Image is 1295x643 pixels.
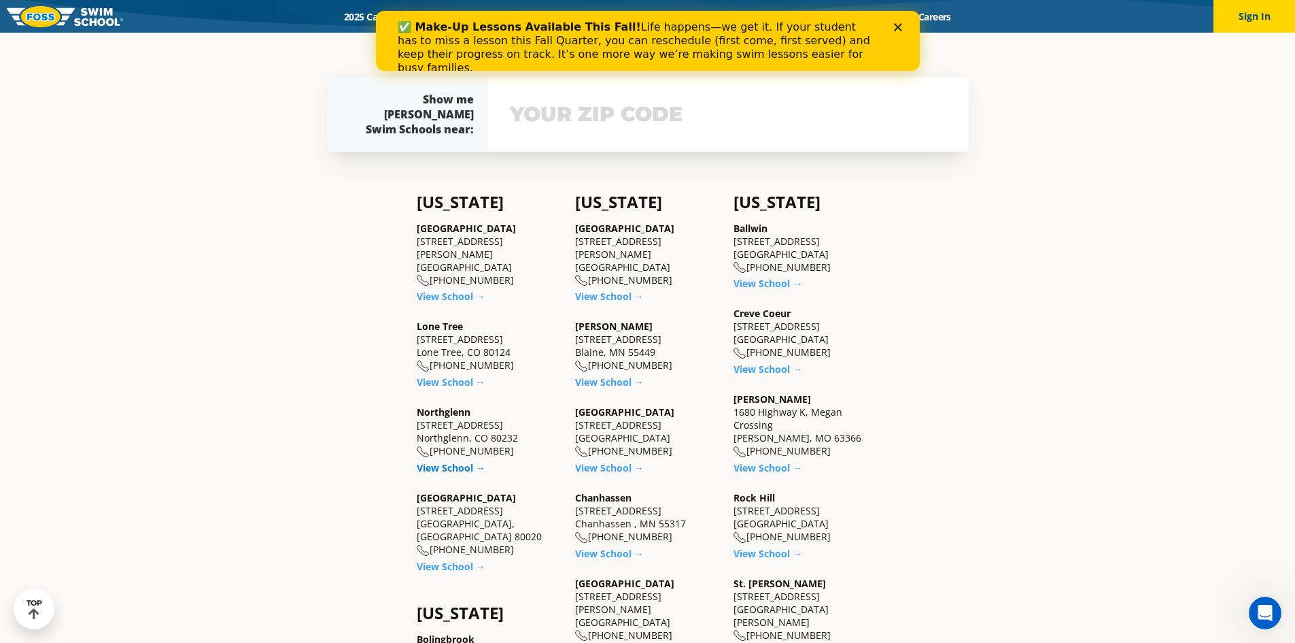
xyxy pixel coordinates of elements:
[733,307,791,320] a: Creve Coeur
[575,461,644,474] a: View School →
[575,320,720,372] div: [STREET_ADDRESS] Blaine, MN 55449 [PHONE_NUMBER]
[733,222,878,274] div: [STREET_ADDRESS] [GEOGRAPHIC_DATA] [PHONE_NUMBER]
[575,406,674,418] a: [GEOGRAPHIC_DATA]
[417,275,430,286] img: location-phone-o-icon.svg
[575,193,720,212] h4: [US_STATE]
[575,446,588,458] img: location-phone-o-icon.svg
[417,320,562,372] div: [STREET_ADDRESS] Lone Tree, CO 80124 [PHONE_NUMBER]
[733,393,878,458] div: 1680 Highway K, Megan Crossing [PERSON_NAME], MO 63366 [PHONE_NUMBER]
[733,577,878,642] div: [STREET_ADDRESS] [GEOGRAPHIC_DATA][PERSON_NAME] [PHONE_NUMBER]
[417,491,516,504] a: [GEOGRAPHIC_DATA]
[733,277,802,290] a: View School →
[733,577,826,590] a: St. [PERSON_NAME]
[417,193,562,212] h4: [US_STATE]
[575,491,632,504] a: Chanhassen
[575,406,720,458] div: [STREET_ADDRESS] [GEOGRAPHIC_DATA] [PHONE_NUMBER]
[417,222,516,235] a: [GEOGRAPHIC_DATA]
[906,10,963,23] a: Careers
[733,307,878,359] div: [STREET_ADDRESS] [GEOGRAPHIC_DATA] [PHONE_NUMBER]
[733,491,775,504] a: Rock Hill
[417,406,562,458] div: [STREET_ADDRESS] Northglenn, CO 80232 [PHONE_NUMBER]
[575,222,720,287] div: [STREET_ADDRESS][PERSON_NAME] [GEOGRAPHIC_DATA] [PHONE_NUMBER]
[354,92,474,137] div: Show me [PERSON_NAME] Swim Schools near:
[733,193,878,212] h4: [US_STATE]
[575,290,644,303] a: View School →
[22,10,500,64] div: Life happens—we get it. If your student has to miss a lesson this Fall Quarter, you can reschedul...
[575,491,720,544] div: [STREET_ADDRESS] Chanhassen , MN 55317 [PHONE_NUMBER]
[506,95,950,134] input: YOUR ZIP CODE
[417,290,485,303] a: View School →
[575,376,644,389] a: View School →
[733,222,767,235] a: Ballwin
[417,446,430,458] img: location-phone-o-icon.svg
[417,222,562,287] div: [STREET_ADDRESS][PERSON_NAME] [GEOGRAPHIC_DATA] [PHONE_NUMBER]
[417,560,485,573] a: View School →
[417,491,562,557] div: [STREET_ADDRESS] [GEOGRAPHIC_DATA], [GEOGRAPHIC_DATA] 80020 [PHONE_NUMBER]
[417,604,562,623] h4: [US_STATE]
[733,630,746,642] img: location-phone-o-icon.svg
[575,532,588,544] img: location-phone-o-icon.svg
[332,10,417,23] a: 2025 Calendar
[575,630,588,642] img: location-phone-o-icon.svg
[417,461,485,474] a: View School →
[417,320,463,333] a: Lone Tree
[733,461,802,474] a: View School →
[518,12,532,20] div: Close
[733,393,811,406] a: [PERSON_NAME]
[733,491,878,544] div: [STREET_ADDRESS] [GEOGRAPHIC_DATA] [PHONE_NUMBER]
[593,10,720,23] a: About [PERSON_NAME]
[376,11,920,71] iframe: Intercom live chat banner
[417,10,474,23] a: Schools
[575,577,674,590] a: [GEOGRAPHIC_DATA]
[7,6,123,27] img: FOSS Swim School Logo
[1249,597,1281,629] iframe: Intercom live chat
[733,348,746,359] img: location-phone-o-icon.svg
[417,545,430,557] img: location-phone-o-icon.svg
[575,577,720,642] div: [STREET_ADDRESS][PERSON_NAME] [GEOGRAPHIC_DATA] [PHONE_NUMBER]
[417,376,485,389] a: View School →
[575,275,588,286] img: location-phone-o-icon.svg
[417,361,430,372] img: location-phone-o-icon.svg
[863,10,906,23] a: Blog
[733,446,746,458] img: location-phone-o-icon.svg
[575,222,674,235] a: [GEOGRAPHIC_DATA]
[575,361,588,372] img: location-phone-o-icon.svg
[575,320,653,333] a: [PERSON_NAME]
[733,532,746,544] img: location-phone-o-icon.svg
[733,547,802,560] a: View School →
[417,406,470,418] a: Northglenn
[27,599,42,620] div: TOP
[474,10,593,23] a: Swim Path® Program
[720,10,864,23] a: Swim Like [PERSON_NAME]
[22,10,265,22] b: ✅ Make-Up Lessons Available This Fall!
[575,547,644,560] a: View School →
[733,262,746,274] img: location-phone-o-icon.svg
[733,363,802,376] a: View School →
